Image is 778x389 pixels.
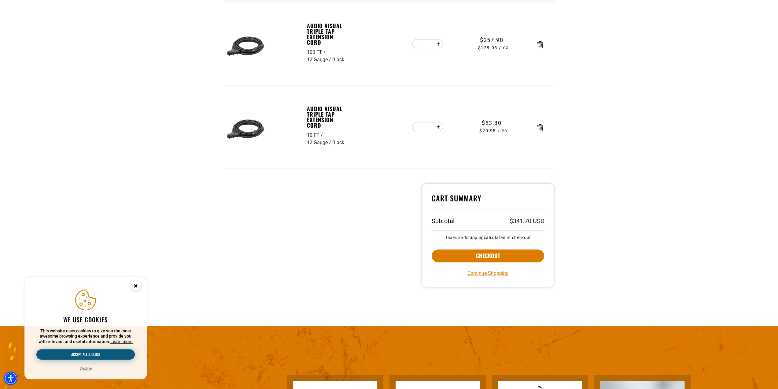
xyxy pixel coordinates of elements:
[332,56,344,63] div: Black
[461,128,526,134] span: $20.95 / ea
[78,365,94,372] button: Decline
[482,119,502,127] span: $83.80
[307,132,324,139] div: 10 FT
[24,277,147,380] aside: Cookie Consent
[36,316,135,324] h2: We use cookies
[4,372,17,385] div: Accessibility Menu
[480,36,503,44] span: $257.90
[461,45,526,51] span: $128.95 / ea
[537,125,543,130] a: Remove Audio Visual Triple Tap Extension Cord - 10 FT / 12 Gauge / Black
[307,106,349,128] a: Audio Visual Triple Tap Extension Cord
[422,122,433,132] input: Quantity for Audio Visual Triple Tap Extension Cord
[422,39,433,49] input: Quantity for Audio Visual Triple Tap Extension Cord
[307,23,349,45] a: Audio Visual Triple Tap Extension Cord
[332,139,344,146] div: Black
[36,349,135,360] button: Accept all & close
[227,27,265,65] img: black
[307,56,332,63] div: 12 Gauge
[36,328,135,345] p: This website uses cookies to give you the most awesome browsing experience and provide you with r...
[432,249,544,262] button: Checkout
[110,339,133,344] a: This website uses cookies to give you the most awesome browsing experience and provide you with r...
[125,277,147,296] button: Close this option
[432,218,455,224] h3: Subtotal
[432,193,544,209] h4: Cart Summary
[432,235,544,240] small: Taxes and calculated at checkout
[467,270,509,277] a: Continue Shopping
[307,49,327,56] div: 100 FT
[307,139,332,146] div: 12 Gauge
[466,235,484,240] a: shipping
[227,110,265,148] img: black
[509,218,544,224] p: $341.70 USD
[537,43,543,47] a: Remove Audio Visual Triple Tap Extension Cord - 100 FT / 12 Gauge / Black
